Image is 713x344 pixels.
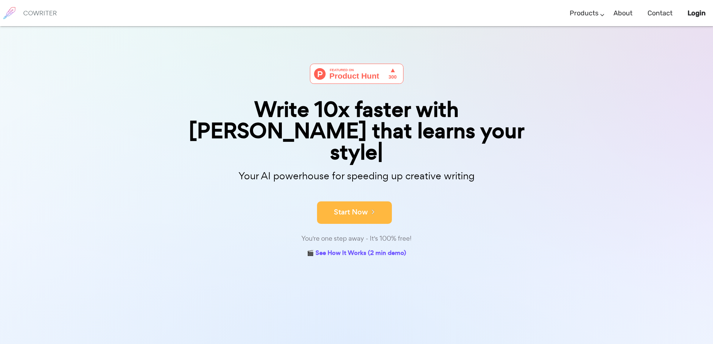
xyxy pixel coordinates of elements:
[688,9,706,17] b: Login
[170,168,544,184] p: Your AI powerhouse for speeding up creative writing
[307,248,406,259] a: 🎬 See How It Works (2 min demo)
[613,2,633,24] a: About
[23,10,57,16] h6: COWRITER
[310,64,403,84] img: Cowriter - Your AI buddy for speeding up creative writing | Product Hunt
[688,2,706,24] a: Login
[317,201,392,224] button: Start Now
[170,233,544,244] div: You're one step away - It's 100% free!
[648,2,673,24] a: Contact
[570,2,598,24] a: Products
[170,99,544,163] div: Write 10x faster with [PERSON_NAME] that learns your style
